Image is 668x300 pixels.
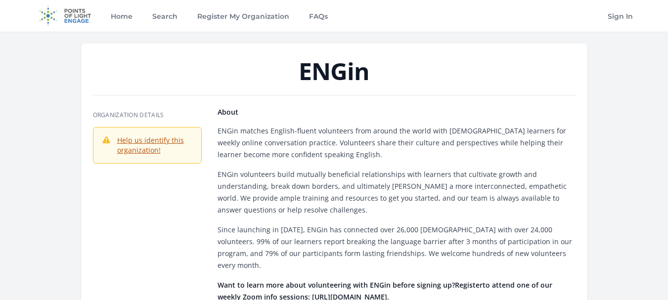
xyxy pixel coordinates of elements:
[218,125,576,161] p: ENGin matches English-fluent volunteers from around the world with [DEMOGRAPHIC_DATA] learners fo...
[455,280,483,290] strong: Register
[93,111,202,119] h3: Organization Details
[218,169,576,216] p: ENGin volunteers build mutually beneficial relationships with learners that cultivate growth and ...
[218,107,576,117] h4: About
[117,135,184,155] a: Help us identify this organization!
[218,224,576,271] p: Since launching in [DATE], ENGin has connected over 26,000 [DEMOGRAPHIC_DATA] with over 24,000 vo...
[218,280,455,290] strong: Want to learn more about volunteering with ENGin before signing up?
[93,59,576,83] h1: ENGin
